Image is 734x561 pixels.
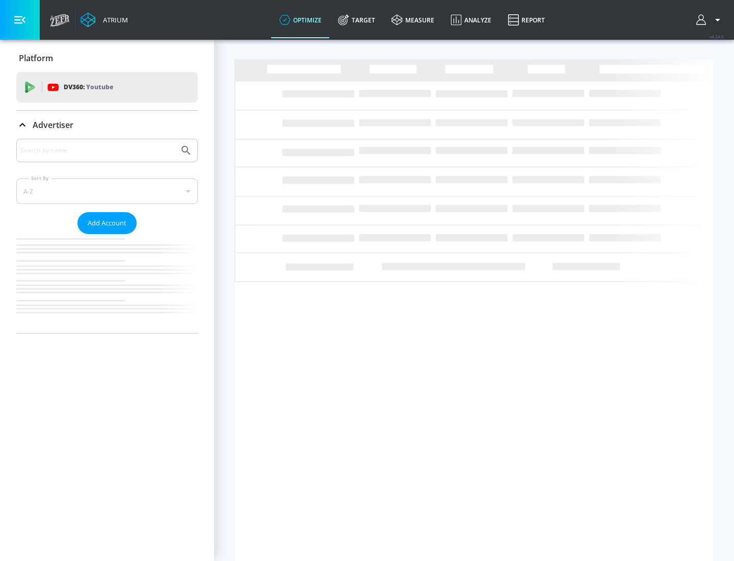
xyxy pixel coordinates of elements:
[16,139,198,333] div: Advertiser
[383,2,442,38] a: measure
[29,175,51,182] label: Sort By
[81,12,128,28] a: Atrium
[33,119,73,131] p: Advertiser
[16,44,198,72] div: Platform
[442,2,500,38] a: Analyze
[20,144,175,157] input: Search by name
[99,15,128,24] div: Atrium
[86,82,113,92] p: Youtube
[16,234,198,333] nav: list of Advertiser
[77,212,137,234] button: Add Account
[16,178,198,204] div: A-Z
[88,217,126,229] span: Add Account
[16,111,198,139] div: Advertiser
[330,2,383,38] a: Target
[500,2,553,38] a: Report
[64,82,113,93] p: DV360:
[271,2,330,38] a: optimize
[16,72,198,103] div: DV360: Youtube
[710,34,724,39] span: v 4.24.0
[19,53,53,64] p: Platform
